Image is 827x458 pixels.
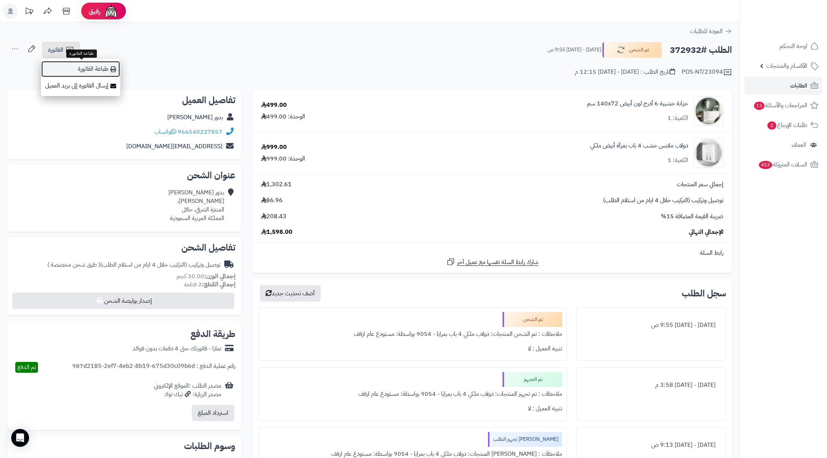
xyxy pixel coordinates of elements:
[682,68,732,77] div: POS-NT/23094
[261,155,305,163] div: الوحدة: 999.00
[689,228,723,236] span: الإجمالي النهائي
[694,138,723,168] img: 1733065084-1-90x90.jpg
[154,382,221,399] div: مصدر الطلب :الموقع الإلكتروني
[661,212,723,221] span: ضريبة القيمة المضافة 15%
[694,96,723,126] img: 1746709299-1702541934053-68567865785768-1000x1000-90x90.jpg
[590,141,688,150] a: دولاب ملابس خشب 4 باب بمرآة أبيض ملكي
[42,42,80,58] a: الفاتورة
[184,280,235,289] small: 2 قطعة
[582,438,721,452] div: [DATE] - [DATE] 9:13 ص
[263,341,562,356] div: تنبيه العميل : لا
[758,159,807,170] span: السلات المتروكة
[168,188,224,222] div: بدور [PERSON_NAME] [PERSON_NAME]، المنتزة الشرقي، حائل المملكة العربية السعودية
[17,363,36,372] span: تم الدفع
[488,432,562,447] div: [PERSON_NAME] تجهيز الطلب
[89,7,101,16] span: رفيق
[766,61,807,71] span: الأقسام والمنتجات
[575,68,675,76] div: تاريخ الطلب : [DATE] - [DATE] 12:15 م
[41,77,120,94] a: إرسال الفاتورة إلى بريد العميل
[780,41,807,51] span: لوحة التحكم
[457,258,538,267] span: شارك رابط السلة نفسها مع عميل آخر
[13,243,235,252] h2: تفاصيل الشحن
[503,372,562,387] div: تم التجهيز
[202,280,235,289] strong: إجمالي القطع:
[133,344,221,353] div: تمارا - فاتورتك حتى 4 دفعات بدون فوائد
[47,261,221,269] div: توصيل وتركيب (التركيب خلال 4 ايام من استلام الطلب)
[177,272,235,281] small: 30.00 كجم
[582,318,721,333] div: [DATE] - [DATE] 9:55 ص
[154,390,221,399] div: مصدر الزيارة: تيك توك
[753,100,807,111] span: المراجعات والأسئلة
[66,50,97,58] div: طباعة الفاتورة
[759,161,772,169] span: 453
[767,120,807,130] span: طلبات الإرجاع
[263,387,562,401] div: ملاحظات : تم تجهيز المنتجات: دولاب ملكي 4 باب بمرايا - 9054 بواسطة: مستودع عام ارفف
[744,37,823,55] a: لوحة التحكم
[48,45,63,54] span: الفاتورة
[261,143,287,152] div: 999.00
[13,171,235,180] h2: عنوان الشحن
[744,96,823,114] a: المراجعات والأسئلة13
[670,42,732,58] h2: الطلب #372932
[682,289,726,298] h3: سجل الطلب
[167,113,223,122] a: بدور [PERSON_NAME]
[744,136,823,154] a: العملاء
[261,180,292,189] span: 1,302.61
[744,77,823,95] a: الطلبات
[790,80,807,91] span: الطلبات
[190,330,235,338] h2: طريقة الدفع
[690,27,723,36] span: العودة للطلبات
[154,127,176,136] a: واتساب
[261,112,305,121] div: الوحدة: 499.00
[13,442,235,451] h2: وسوم الطلبات
[204,272,235,281] strong: إجمالي الوزن:
[13,96,235,105] h2: تفاصيل العميل
[668,156,688,165] div: الكمية: 1
[192,405,234,421] button: استرداد المبلغ
[263,327,562,341] div: ملاحظات : تم الشحن المنتجات: دولاب ملكي 4 باب بمرايا - 9054 بواسطة: مستودع عام ارفف
[263,401,562,416] div: تنبيه العميل : لا
[20,4,38,20] a: تحديثات المنصة
[767,121,776,130] span: 2
[668,114,688,123] div: الكمية: 1
[744,156,823,174] a: السلات المتروكة453
[503,312,562,327] div: تم الشحن
[602,42,662,58] button: تم الشحن
[41,61,120,77] a: طباعة الفاتورة
[11,429,29,447] div: Open Intercom Messenger
[603,196,723,205] span: توصيل وتركيب (التركيب خلال 4 ايام من استلام الطلب)
[47,260,100,269] span: ( طرق شحن مخصصة )
[690,27,732,36] a: العودة للطلبات
[12,293,234,309] button: إصدار بوليصة الشحن
[677,180,723,189] span: إجمالي سعر المنتجات
[261,228,292,236] span: 1,598.00
[126,142,222,151] a: [EMAIL_ADDRESS][DOMAIN_NAME]
[72,362,235,373] div: رقم عملية الدفع : 987d2185-2ef7-4eb2-8b19-675d30c09b6d
[178,127,222,136] a: 966540227857
[256,249,729,257] div: رابط السلة
[587,99,688,108] a: خزانة خشبية 6 أدرج لون أبيض 140x72 سم
[547,46,601,54] small: [DATE] - [DATE] 9:55 ص
[744,116,823,134] a: طلبات الإرجاع2
[792,140,806,150] span: العملاء
[261,101,287,109] div: 499.00
[104,4,118,19] img: ai-face.png
[260,285,321,302] button: أضف تحديث جديد
[582,378,721,392] div: [DATE] - [DATE] 3:58 م
[261,196,283,205] span: 86.96
[446,257,538,267] a: شارك رابط السلة نفسها مع عميل آخر
[754,102,764,110] span: 13
[261,212,286,221] span: 208.43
